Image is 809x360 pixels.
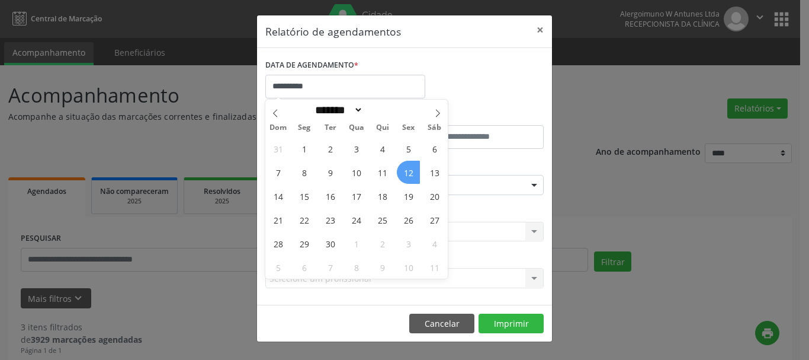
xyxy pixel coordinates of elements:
[407,107,544,125] label: ATÉ
[267,184,290,208] span: Setembro 14, 2025
[397,208,420,231] span: Setembro 26, 2025
[343,124,370,132] span: Qua
[265,124,291,132] span: Dom
[265,24,401,39] h5: Relatório de agendamentos
[423,256,446,279] span: Outubro 11, 2025
[293,208,316,231] span: Setembro 22, 2025
[397,161,420,184] span: Setembro 12, 2025
[267,232,290,255] span: Setembro 28, 2025
[422,124,448,132] span: Sáb
[267,208,290,231] span: Setembro 21, 2025
[293,232,316,255] span: Setembro 29, 2025
[345,232,368,255] span: Outubro 1, 2025
[319,256,342,279] span: Outubro 7, 2025
[319,232,342,255] span: Setembro 30, 2025
[345,256,368,279] span: Outubro 8, 2025
[423,137,446,160] span: Setembro 6, 2025
[371,137,394,160] span: Setembro 4, 2025
[267,256,290,279] span: Outubro 5, 2025
[319,137,342,160] span: Setembro 2, 2025
[363,104,402,116] input: Year
[345,208,368,231] span: Setembro 24, 2025
[319,184,342,208] span: Setembro 16, 2025
[423,232,446,255] span: Outubro 4, 2025
[293,256,316,279] span: Outubro 6, 2025
[397,256,420,279] span: Outubro 10, 2025
[319,161,342,184] span: Setembro 9, 2025
[370,124,396,132] span: Qui
[397,184,420,208] span: Setembro 19, 2025
[317,124,343,132] span: Ter
[397,232,420,255] span: Outubro 3, 2025
[423,208,446,231] span: Setembro 27, 2025
[345,184,368,208] span: Setembro 17, 2025
[293,184,316,208] span: Setembro 15, 2025
[371,256,394,279] span: Outubro 9, 2025
[345,161,368,184] span: Setembro 10, 2025
[423,184,446,208] span: Setembro 20, 2025
[397,137,420,160] span: Setembro 5, 2025
[409,314,474,334] button: Cancelar
[396,124,422,132] span: Sex
[267,161,290,184] span: Setembro 7, 2025
[293,137,316,160] span: Setembro 1, 2025
[371,232,394,255] span: Outubro 2, 2025
[267,137,290,160] span: Agosto 31, 2025
[479,314,544,334] button: Imprimir
[345,137,368,160] span: Setembro 3, 2025
[265,56,358,75] label: DATA DE AGENDAMENTO
[423,161,446,184] span: Setembro 13, 2025
[371,184,394,208] span: Setembro 18, 2025
[291,124,317,132] span: Seg
[293,161,316,184] span: Setembro 8, 2025
[371,208,394,231] span: Setembro 25, 2025
[319,208,342,231] span: Setembro 23, 2025
[371,161,394,184] span: Setembro 11, 2025
[311,104,363,116] select: Month
[528,15,552,44] button: Close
